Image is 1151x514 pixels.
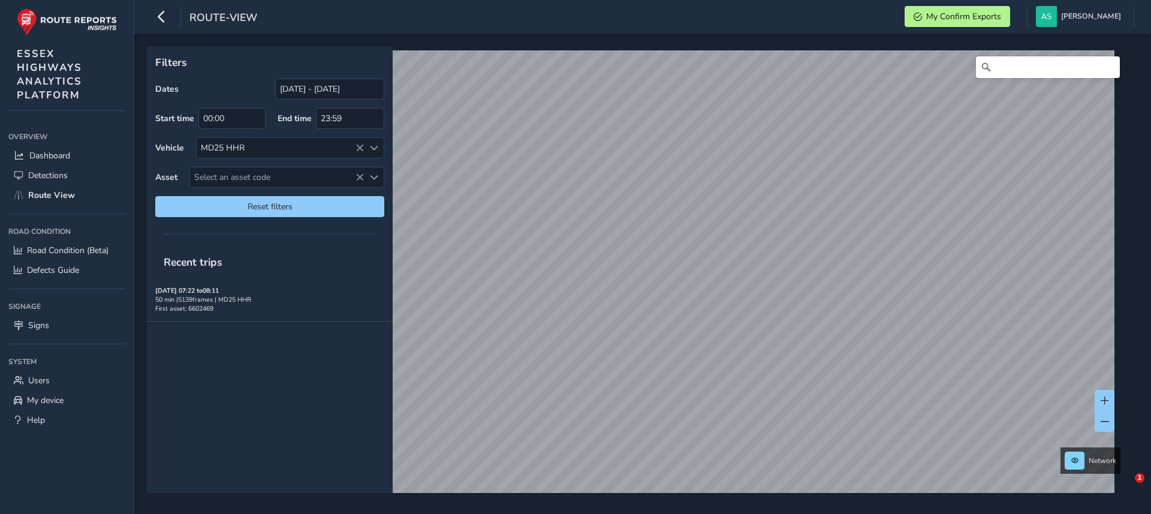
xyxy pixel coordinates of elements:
button: My Confirm Exports [905,6,1010,27]
img: rr logo [17,8,117,35]
label: Start time [155,113,194,124]
span: Signs [28,320,49,331]
span: ESSEX HIGHWAYS ANALYTICS PLATFORM [17,47,82,102]
a: Route View [8,185,125,205]
span: My device [27,395,64,406]
span: Defects Guide [27,264,79,276]
label: End time [278,113,312,124]
div: Road Condition [8,223,125,241]
span: Network [1089,456,1116,465]
span: First asset: 6602469 [155,304,213,313]
span: Detections [28,170,68,181]
img: diamond-layout [1036,6,1057,27]
span: Users [28,375,50,386]
div: 50 min | 5139 frames | MD25 HHR [155,295,384,304]
a: Road Condition (Beta) [8,241,125,260]
div: System [8,353,125,371]
label: Vehicle [155,142,184,154]
span: Select an asset code [190,167,364,187]
a: Help [8,410,125,430]
span: My Confirm Exports [926,11,1001,22]
a: Signs [8,315,125,335]
label: Asset [155,172,177,183]
a: Defects Guide [8,260,125,280]
div: Signage [8,297,125,315]
label: Dates [155,83,179,95]
button: Reset filters [155,196,384,217]
a: Detections [8,166,125,185]
a: My device [8,390,125,410]
p: Filters [155,55,384,70]
a: Users [8,371,125,390]
div: MD25 HHR [197,138,364,158]
span: 1 [1135,473,1144,483]
div: Overview [8,128,125,146]
iframe: Intercom live chat [1110,473,1139,502]
a: Dashboard [8,146,125,166]
span: Road Condition (Beta) [27,245,109,256]
strong: [DATE] 07:22 to 08:11 [155,286,219,295]
button: [PERSON_NAME] [1036,6,1125,27]
canvas: Map [151,50,1114,507]
span: Reset filters [164,201,375,212]
div: Select an asset code [364,167,384,187]
span: Dashboard [29,150,70,161]
input: Search [976,56,1120,78]
span: Route View [28,190,75,201]
span: route-view [189,10,257,27]
span: [PERSON_NAME] [1061,6,1121,27]
span: Help [27,414,45,426]
span: Recent trips [155,247,231,278]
